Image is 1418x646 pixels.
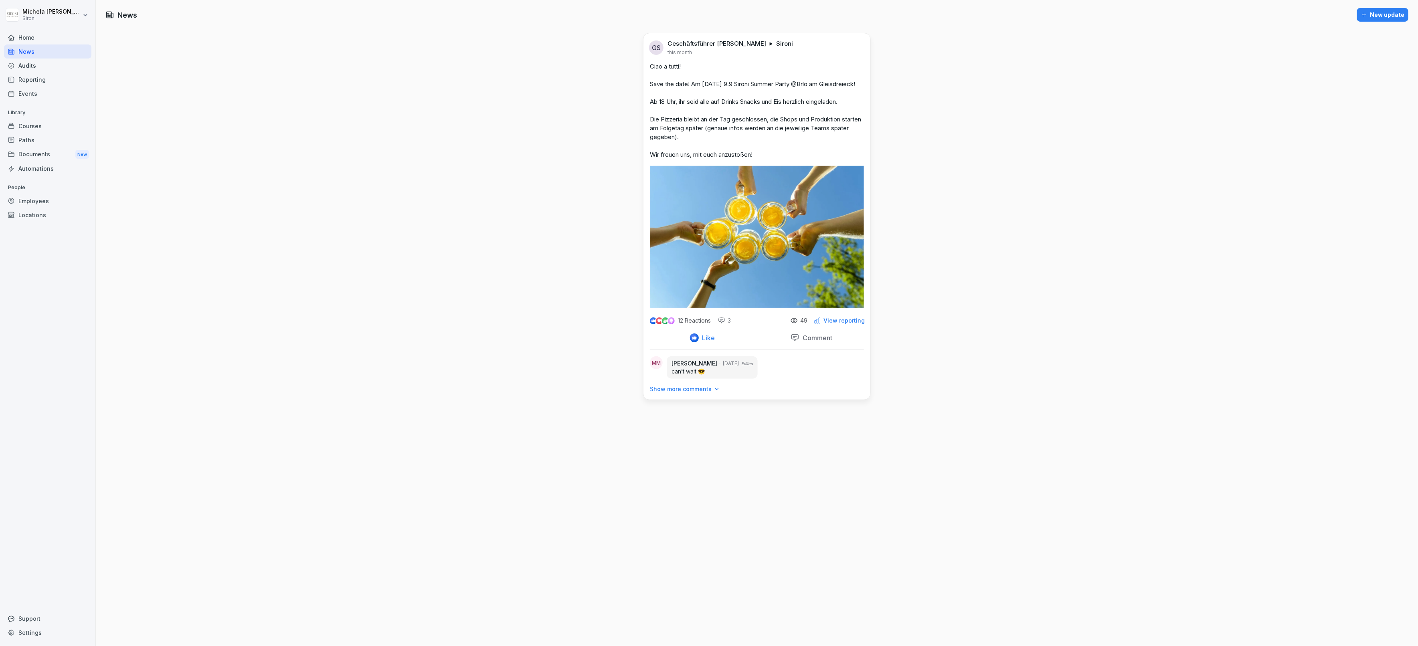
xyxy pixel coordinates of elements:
img: celebrate [662,317,669,324]
p: 49 [800,317,807,324]
p: Michela [PERSON_NAME] [22,8,81,15]
div: GS [649,40,663,55]
p: View reporting [823,317,865,324]
a: Automations [4,161,91,176]
p: Like [699,334,715,342]
a: Employees [4,194,91,208]
div: New update [1361,10,1404,19]
p: Comment [799,334,832,342]
div: 3 [718,317,731,325]
a: Home [4,30,91,44]
a: Audits [4,59,91,73]
div: MM [650,356,663,369]
img: like [650,317,657,324]
p: Sironi [22,16,81,21]
p: Geschäftsführer [PERSON_NAME] [668,40,766,48]
p: can’t wait 😎 [672,367,753,375]
img: c3opskvpvb4fyncp061j4xa5.png [650,166,864,308]
div: Support [4,612,91,626]
button: New update [1357,8,1408,22]
a: Courses [4,119,91,133]
div: Documents [4,147,91,162]
p: Ciao a tutti! Save the date! Am [DATE] 9.9 Sironi Summer Party @Brlo am Gleisdreieck! Ab 18 Uhr, ... [650,62,864,159]
img: inspiring [668,317,675,324]
a: Locations [4,208,91,222]
a: Paths [4,133,91,147]
p: [PERSON_NAME] [672,359,717,367]
p: People [4,181,91,194]
h1: News [117,10,137,20]
p: Edited [741,361,753,367]
p: Show more comments [650,385,712,393]
p: 12 Reactions [678,317,711,324]
a: Settings [4,626,91,640]
a: News [4,44,91,59]
p: Sironi [776,40,793,48]
a: Reporting [4,73,91,87]
p: [DATE] [723,360,739,367]
a: Events [4,87,91,101]
img: love [656,318,662,324]
a: DocumentsNew [4,147,91,162]
div: New [75,150,89,159]
p: this month [668,49,692,56]
p: Library [4,106,91,119]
